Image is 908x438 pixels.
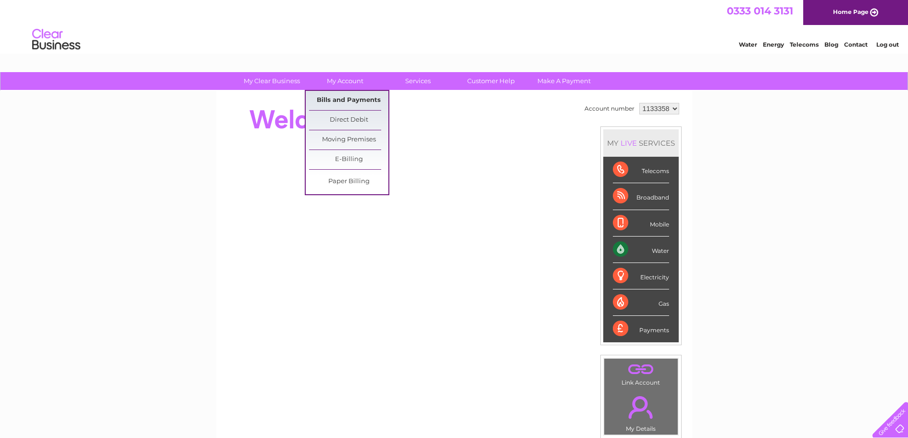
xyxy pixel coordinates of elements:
[604,358,678,388] td: Link Account
[824,41,838,48] a: Blog
[613,210,669,237] div: Mobile
[582,100,637,117] td: Account number
[451,72,531,90] a: Customer Help
[604,388,678,435] td: My Details
[378,72,458,90] a: Services
[613,316,669,342] div: Payments
[607,390,675,424] a: .
[619,138,639,148] div: LIVE
[607,361,675,378] a: .
[309,91,388,110] a: Bills and Payments
[613,263,669,289] div: Electricity
[763,41,784,48] a: Energy
[790,41,819,48] a: Telecoms
[309,111,388,130] a: Direct Debit
[309,150,388,169] a: E-Billing
[613,237,669,263] div: Water
[727,5,793,17] a: 0333 014 3131
[876,41,899,48] a: Log out
[844,41,868,48] a: Contact
[613,157,669,183] div: Telecoms
[613,289,669,316] div: Gas
[309,172,388,191] a: Paper Billing
[309,130,388,150] a: Moving Premises
[32,25,81,54] img: logo.png
[613,183,669,210] div: Broadband
[227,5,682,47] div: Clear Business is a trading name of Verastar Limited (registered in [GEOGRAPHIC_DATA] No. 3667643...
[305,72,385,90] a: My Account
[232,72,311,90] a: My Clear Business
[603,129,679,157] div: MY SERVICES
[524,72,604,90] a: Make A Payment
[739,41,757,48] a: Water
